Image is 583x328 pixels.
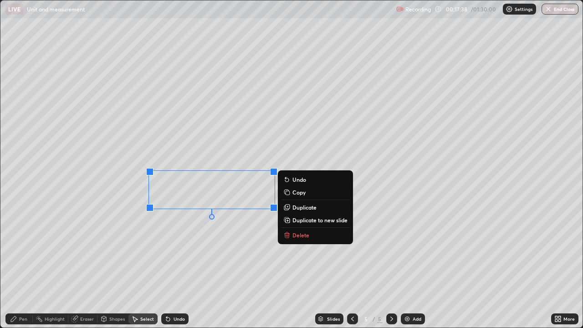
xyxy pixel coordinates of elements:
p: Recording [405,6,431,13]
div: Pen [19,317,27,321]
div: / [373,316,375,322]
button: End Class [542,4,578,15]
p: Duplicate [292,204,317,211]
div: 5 [362,316,371,322]
div: Highlight [45,317,65,321]
p: Undo [292,176,306,183]
button: Delete [281,230,349,241]
img: class-settings-icons [506,5,513,13]
button: Copy [281,187,349,198]
button: Undo [281,174,349,185]
div: Add [413,317,421,321]
div: Select [140,317,154,321]
button: Duplicate to new slide [281,215,349,225]
p: Unit and measurement [27,5,85,13]
div: 5 [377,315,383,323]
div: Undo [174,317,185,321]
div: Slides [327,317,340,321]
p: Copy [292,189,306,196]
button: Duplicate [281,202,349,213]
div: More [563,317,575,321]
div: Shapes [109,317,125,321]
p: Settings [515,7,532,11]
p: Delete [292,231,309,239]
img: end-class-cross [545,5,552,13]
img: add-slide-button [404,315,411,323]
p: Duplicate to new slide [292,216,348,224]
div: Eraser [80,317,94,321]
p: LIVE [8,5,20,13]
img: recording.375f2c34.svg [396,5,404,13]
